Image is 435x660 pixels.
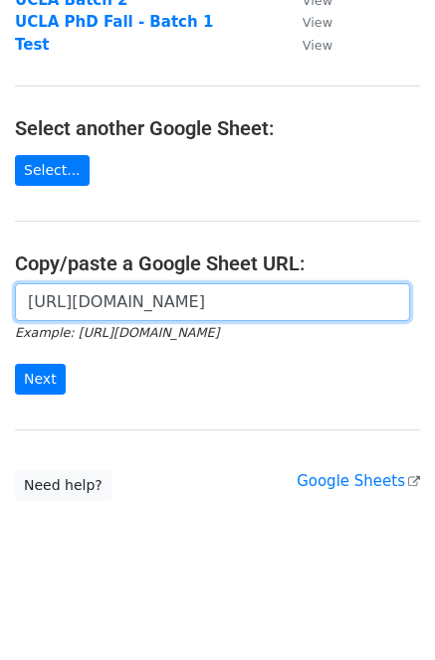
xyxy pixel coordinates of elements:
[303,15,332,30] small: View
[15,470,111,501] a: Need help?
[303,38,332,53] small: View
[283,36,332,54] a: View
[335,565,435,660] iframe: Chat Widget
[15,116,420,140] h4: Select another Google Sheet:
[15,283,410,321] input: Paste your Google Sheet URL here
[15,325,219,340] small: Example: [URL][DOMAIN_NAME]
[15,13,213,31] a: UCLA PhD Fall - Batch 1
[15,155,90,186] a: Select...
[283,13,332,31] a: View
[15,251,420,275] h4: Copy/paste a Google Sheet URL:
[297,472,420,490] a: Google Sheets
[15,364,66,395] input: Next
[15,36,50,54] a: Test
